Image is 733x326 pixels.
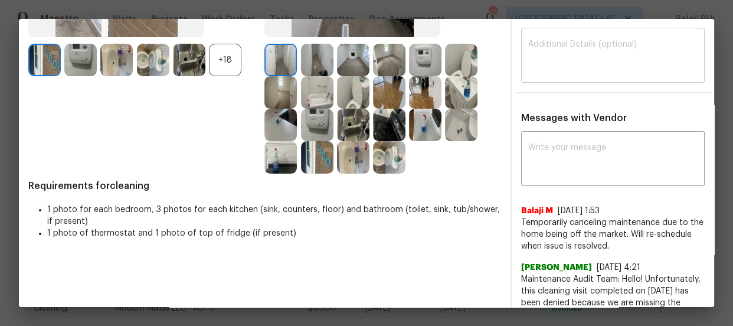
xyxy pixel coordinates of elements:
[521,205,553,217] span: Balaji M
[558,207,600,215] span: [DATE] 1:53
[28,180,501,192] span: Requirements for cleaning
[521,262,592,273] span: [PERSON_NAME]
[521,217,705,252] span: Temporarily canceling maintenance due to the home being off the market. Will re-schedule when iss...
[597,263,640,272] span: [DATE] 4:21
[521,113,627,123] span: Messages with Vendor
[209,44,241,76] div: +18
[47,204,501,227] li: 1 photo for each bedroom, 3 photos for each kitchen (sink, counters, floor) and bathroom (toilet,...
[47,227,501,239] li: 1 photo of thermostat and 1 photo of top of fridge (if present)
